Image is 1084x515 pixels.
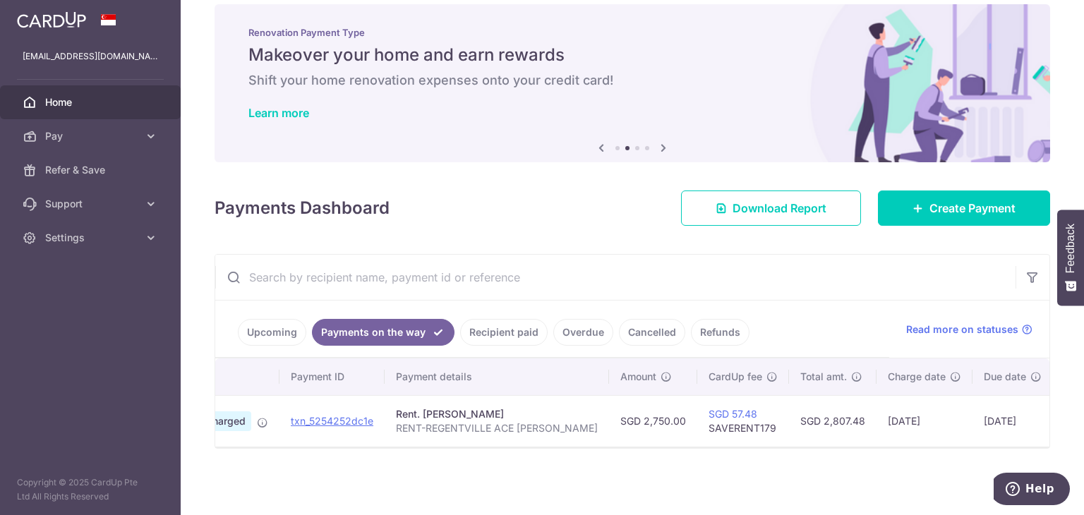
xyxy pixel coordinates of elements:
button: Feedback - Show survey [1057,210,1084,305]
td: [DATE] [877,395,972,447]
span: CardUp fee [709,370,762,384]
p: Renovation Payment Type [248,27,1016,38]
span: Download Report [733,200,826,217]
td: SAVERENT179 [697,395,789,447]
span: Charge date [888,370,946,384]
span: Read more on statuses [906,322,1018,337]
th: Payment details [385,358,609,395]
img: Renovation banner [215,4,1050,162]
th: Payment ID [279,358,385,395]
div: Rent. [PERSON_NAME] [396,407,598,421]
span: Refer & Save [45,163,138,177]
p: [EMAIL_ADDRESS][DOMAIN_NAME] [23,49,158,63]
a: SGD 57.48 [709,408,757,420]
h4: Payments Dashboard [215,195,390,221]
a: Recipient paid [460,319,548,346]
h6: Shift your home renovation expenses onto your credit card! [248,72,1016,89]
h5: Makeover your home and earn rewards [248,44,1016,66]
a: Cancelled [619,319,685,346]
span: Amount [620,370,656,384]
td: SGD 2,750.00 [609,395,697,447]
a: Download Report [681,190,861,226]
iframe: Opens a widget where you can find more information [994,473,1070,508]
a: Overdue [553,319,613,346]
input: Search by recipient name, payment id or reference [215,255,1016,300]
a: Read more on statuses [906,322,1032,337]
a: Refunds [691,319,749,346]
a: Create Payment [878,190,1050,226]
a: Learn more [248,106,309,120]
span: Pay [45,129,138,143]
span: Settings [45,231,138,245]
span: Home [45,95,138,109]
a: Payments on the way [312,319,454,346]
span: Create Payment [929,200,1016,217]
a: Upcoming [238,319,306,346]
span: Total amt. [800,370,847,384]
td: [DATE] [972,395,1053,447]
p: RENT-REGENTVILLE ACE [PERSON_NAME] [396,421,598,435]
span: Feedback [1064,224,1077,273]
span: Due date [984,370,1026,384]
td: SGD 2,807.48 [789,395,877,447]
span: Support [45,197,138,211]
img: CardUp [17,11,86,28]
a: txn_5254252dc1e [291,415,373,427]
